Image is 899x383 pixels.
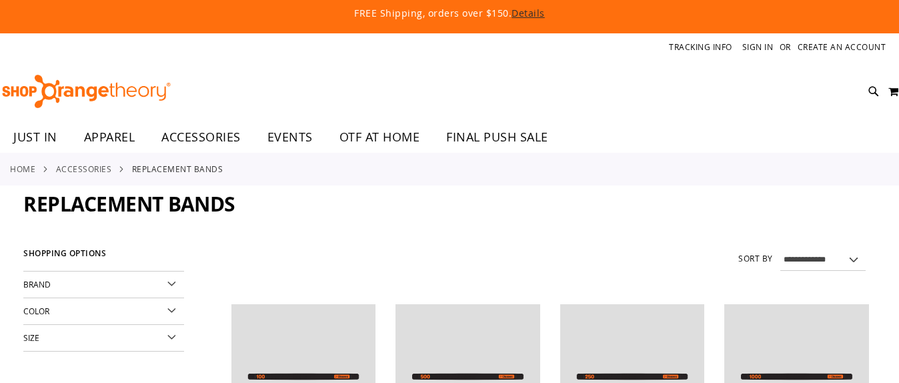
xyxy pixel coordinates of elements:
a: ACCESSORIES [148,122,254,152]
span: Color [23,306,49,316]
div: Brand [23,272,184,298]
strong: Shopping Options [23,243,184,272]
a: APPAREL [71,122,149,153]
a: FINAL PUSH SALE [433,122,562,153]
a: EVENTS [254,122,326,153]
span: Size [23,332,39,343]
span: APPAREL [84,122,135,152]
span: OTF AT HOME [339,122,420,152]
div: Color [23,298,184,325]
a: Create an Account [798,41,886,53]
strong: Replacement Bands [132,163,223,175]
p: FREE Shipping, orders over $150. [51,7,848,20]
a: Home [10,163,35,175]
span: Brand [23,279,51,290]
a: ACCESSORIES [56,163,112,175]
span: JUST IN [13,122,57,152]
label: Sort By [738,253,773,264]
a: Tracking Info [669,41,732,53]
span: Replacement Bands [23,190,235,218]
div: Size [23,325,184,352]
a: Sign In [742,41,774,53]
span: ACCESSORIES [161,122,241,152]
a: Details [512,7,545,19]
a: OTF AT HOME [326,122,433,153]
span: EVENTS [267,122,313,152]
span: FINAL PUSH SALE [446,122,548,152]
